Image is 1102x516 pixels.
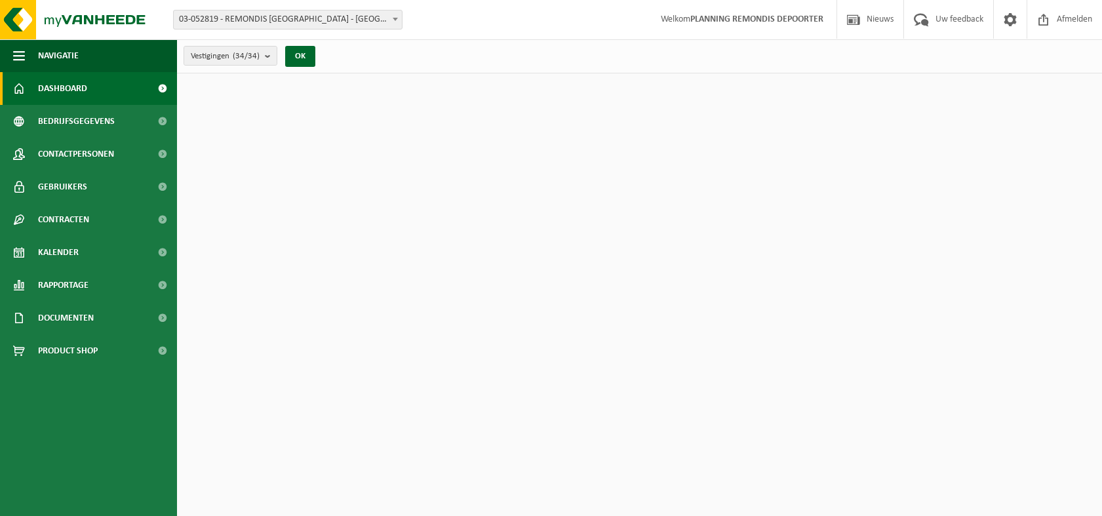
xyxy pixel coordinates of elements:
[38,72,87,105] span: Dashboard
[38,105,115,138] span: Bedrijfsgegevens
[38,170,87,203] span: Gebruikers
[285,46,315,67] button: OK
[38,236,79,269] span: Kalender
[690,14,823,24] strong: PLANNING REMONDIS DEPOORTER
[38,39,79,72] span: Navigatie
[38,138,114,170] span: Contactpersonen
[38,302,94,334] span: Documenten
[191,47,260,66] span: Vestigingen
[233,52,260,60] count: (34/34)
[38,203,89,236] span: Contracten
[174,10,402,29] span: 03-052819 - REMONDIS WEST-VLAANDEREN - OOSTENDE
[38,334,98,367] span: Product Shop
[38,269,89,302] span: Rapportage
[173,10,403,30] span: 03-052819 - REMONDIS WEST-VLAANDEREN - OOSTENDE
[184,46,277,66] button: Vestigingen(34/34)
